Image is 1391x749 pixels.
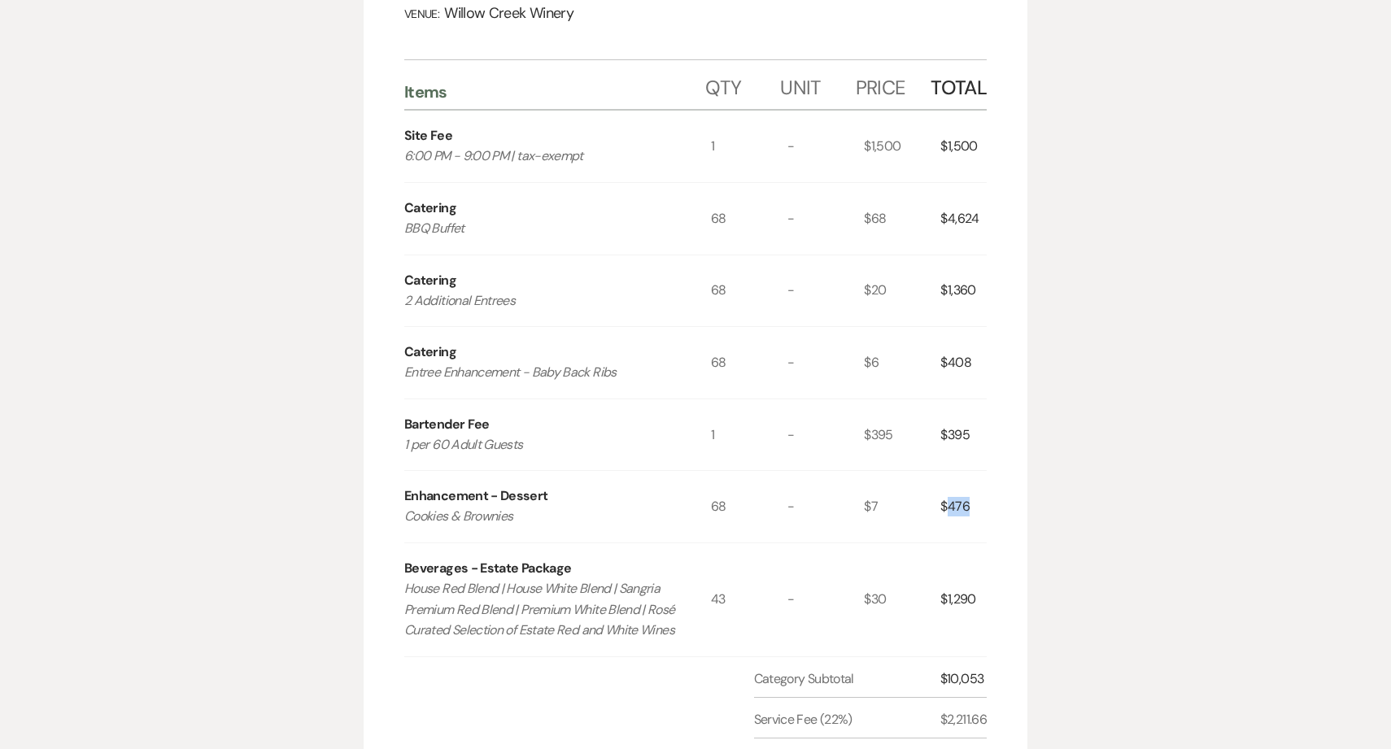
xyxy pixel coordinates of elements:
[864,471,940,542] div: $7
[787,183,864,255] div: -
[404,506,680,527] p: Cookies & Brownies
[404,342,456,362] div: Catering
[705,60,780,109] div: Qty
[404,218,680,239] p: BBQ Buffet
[864,543,940,656] div: $30
[940,255,987,327] div: $1,360
[864,255,940,327] div: $20
[711,471,787,542] div: 68
[404,290,680,311] p: 2 Additional Entrees
[404,7,439,21] span: Venue:
[404,271,456,290] div: Catering
[864,183,940,255] div: $68
[404,198,456,218] div: Catering
[940,327,987,398] div: $408
[787,327,864,398] div: -
[940,710,987,729] div: $2,211.66
[404,434,680,455] p: 1 per 60 Adult Guests
[711,183,787,255] div: 68
[780,60,855,109] div: Unit
[940,111,987,182] div: $1,500
[404,415,490,434] div: Bartender Fee
[940,543,987,656] div: $1,290
[787,399,864,471] div: -
[787,543,864,656] div: -
[787,111,864,182] div: -
[404,559,571,578] div: Beverages - Estate Package
[404,126,452,146] div: Site Fee
[404,81,705,102] div: Items
[711,543,787,656] div: 43
[940,399,987,471] div: $395
[404,146,680,167] p: 6:00 PM - 9:00 PM | tax-exempt
[940,471,987,542] div: $476
[711,111,787,182] div: 1
[940,669,987,689] div: $10,053
[931,60,987,109] div: Total
[404,486,548,506] div: Enhancement - Dessert
[404,4,987,23] div: Willow Creek Winery
[754,710,940,729] div: Service Fee (22%)
[940,183,987,255] div: $4,624
[404,362,680,383] p: Entree Enhancement - Baby Back Ribs
[754,669,940,689] div: Category Subtotal
[711,399,787,471] div: 1
[787,471,864,542] div: -
[787,255,864,327] div: -
[864,327,940,398] div: $6
[404,578,680,641] p: House Red Blend | House White Blend | Sangria Premium Red Blend | Premium White Blend | Rosé Cura...
[711,327,787,398] div: 68
[864,111,940,182] div: $1,500
[711,255,787,327] div: 68
[864,399,940,471] div: $395
[856,60,931,109] div: Price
